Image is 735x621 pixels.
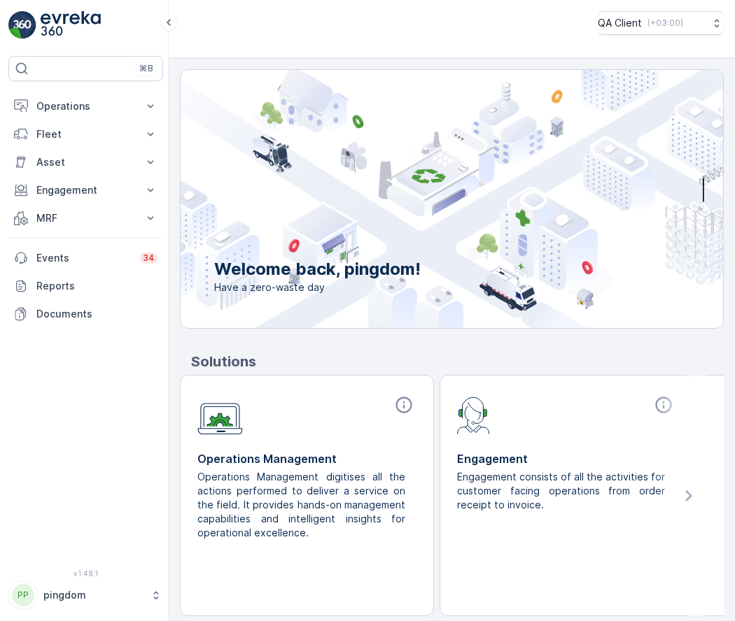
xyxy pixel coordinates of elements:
[8,11,36,39] img: logo
[8,580,163,610] button: PPpingdom
[36,127,135,141] p: Fleet
[36,279,157,293] p: Reports
[197,470,405,540] p: Operations Management digitises all the actions performed to deliver a service on the field. It p...
[36,307,157,321] p: Documents
[8,300,163,328] a: Documents
[191,351,724,372] p: Solutions
[139,63,153,74] p: ⌘B
[8,176,163,204] button: Engagement
[457,450,676,467] p: Engagement
[43,588,143,602] p: pingdom
[36,99,135,113] p: Operations
[8,272,163,300] a: Reports
[12,584,34,606] div: PP
[457,395,490,434] img: module-icon
[8,120,163,148] button: Fleet
[8,244,163,272] a: Events34
[8,92,163,120] button: Operations
[8,148,163,176] button: Asset
[8,204,163,232] button: MRF
[118,70,723,328] img: city illustration
[36,155,135,169] p: Asset
[457,470,665,512] p: Engagement consists of all the activities for customer facing operations from order receipt to in...
[36,251,132,265] p: Events
[214,280,421,294] span: Have a zero-waste day
[214,258,421,280] p: Welcome back, pingdom!
[143,252,155,264] p: 34
[197,395,243,435] img: module-icon
[41,11,101,39] img: logo_light-DOdMpM7g.png
[36,211,135,225] p: MRF
[598,16,642,30] p: QA Client
[8,569,163,578] span: v 1.48.1
[647,17,683,29] p: ( +03:00 )
[598,11,724,35] button: QA Client(+03:00)
[197,450,416,467] p: Operations Management
[36,183,135,197] p: Engagement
